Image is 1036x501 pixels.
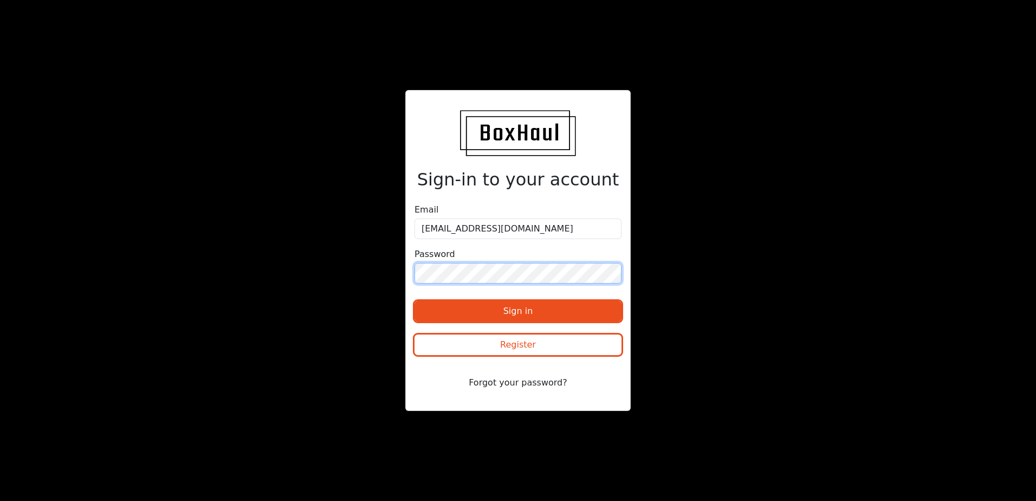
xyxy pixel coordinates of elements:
[415,372,621,393] button: Forgot your password?
[415,301,621,322] button: Sign in
[460,110,576,156] img: BoxHaul
[415,335,621,355] button: Register
[415,248,455,261] label: Password
[415,203,438,216] label: Email
[415,377,621,387] a: Forgot your password?
[415,341,621,351] a: Register
[415,169,621,190] h2: Sign-in to your account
